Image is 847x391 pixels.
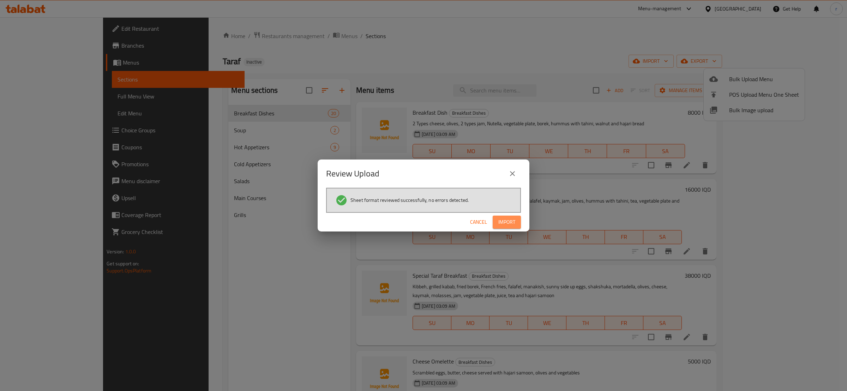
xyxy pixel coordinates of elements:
[498,218,515,227] span: Import
[326,168,379,179] h2: Review Upload
[467,216,490,229] button: Cancel
[470,218,487,227] span: Cancel
[493,216,521,229] button: Import
[504,165,521,182] button: close
[350,197,469,204] span: Sheet format reviewed successfully, no errors detected.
